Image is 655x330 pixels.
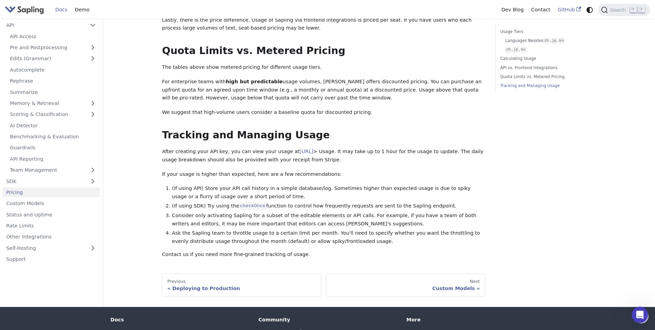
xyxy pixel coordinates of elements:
code: zh [505,47,511,53]
li: (If using SDK) Try using the function to control how frequently requests are sent to the Sapling ... [172,202,485,210]
a: Tracking and Managing Usage [500,83,593,89]
a: Quota Limits vs. Metered Pricing [500,74,593,80]
nav: Docs pages [162,274,485,297]
a: Pricing [2,187,100,197]
a: Dev Blog [498,4,527,15]
p: Contact us if you need more fine-grained tracking of usage. [162,251,485,259]
a: API Access [6,31,100,41]
a: Rate Limits [2,221,100,231]
code: ko [558,38,565,44]
p: Lastly, there is the price difference. Usage of Sapling via frontend integrations is priced per s... [162,16,485,33]
a: Demo [71,4,93,15]
a: Calculating Usage [500,55,593,62]
a: Docs [52,4,71,15]
code: ko [520,47,526,53]
h2: Quota Limits vs. Metered Pricing [162,45,485,57]
a: Autocomplete [6,65,100,75]
div: Next [331,279,480,284]
a: Other Integrations [2,232,100,242]
a: Usage Tiers [500,29,593,35]
a: API [2,20,86,30]
div: Deploying to Production [167,285,316,291]
button: Search (Command+K) [598,4,650,16]
a: Benchmarking & Evaluation [6,131,100,141]
span: Search [608,7,630,13]
div: Previous [167,279,316,284]
a: GitHub [554,4,585,15]
div: Docs [110,317,249,323]
a: Rephrase [6,76,100,86]
a: Custom Models [2,199,100,209]
a: Contact [527,4,554,15]
button: Collapse sidebar category 'API' [86,20,100,30]
p: After creating your API key, you can view your usage at > Usage. It may take up to 1 hour for the... [162,148,485,164]
a: API Reporting [6,154,100,164]
a: Scoring & Classification [6,109,100,119]
code: zh [544,38,550,44]
a: Self-Hosting [2,243,100,253]
div: Custom Models [331,285,480,291]
a: zh,jp,ko [505,46,591,53]
kbd: ⌘ [630,7,637,13]
li: Consider only activating Sapling for a subset of the editable elements or API calls. For example,... [172,212,485,228]
h2: Tracking and Managing Usage [162,129,485,141]
kbd: K [638,7,645,13]
a: [URL] [299,149,313,154]
a: NextCustom Models [326,274,485,297]
a: PreviousDeploying to Production [162,274,321,297]
strong: high but predictable [226,79,283,84]
a: Memory & Retrieval [6,98,100,108]
p: The tables above show metered pricing for different usage tiers. [162,63,485,72]
a: Guardrails [6,143,100,153]
a: AI Detector [6,120,100,130]
a: API vs. Frontend Integrations [500,65,593,71]
a: checkOnce [239,203,266,209]
img: Sapling.ai [5,5,44,15]
li: (If using API) Store your API call history in a simple database/log. Sometimes higher than expect... [172,184,485,201]
div: More [406,317,545,323]
a: Languages Besideszh,jp,ko [505,38,591,44]
p: For enterprise teams with usage volumes, [PERSON_NAME] offers discounted pricing. You can purchas... [162,78,485,102]
li: Ask the Sapling team to throttle usage to a certain limit per month. You'll need to specify wheth... [172,229,485,246]
a: Team Management [6,165,100,175]
code: checkOnce [239,203,266,210]
a: Pre and Postprocessing [6,42,100,52]
button: Switch between dark and light mode (currently system mode) [585,5,595,15]
iframe: Intercom live chat [632,307,648,323]
button: Expand sidebar category 'SDK' [86,176,100,186]
code: jp [513,47,519,53]
a: SDK [2,176,86,186]
p: We suggest that high-volume users consider a baseline quota for discounted pricing. [162,108,485,117]
code: jp [551,38,557,44]
a: Summarize [6,87,100,97]
div: Community [259,317,397,323]
a: Edits (Grammar) [6,54,100,64]
p: If your usage is higher than expected, here are a few recommendations: [162,170,485,179]
a: Status and Uptime [2,210,100,220]
a: Sapling.ai [5,5,46,15]
a: Support [2,254,100,264]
